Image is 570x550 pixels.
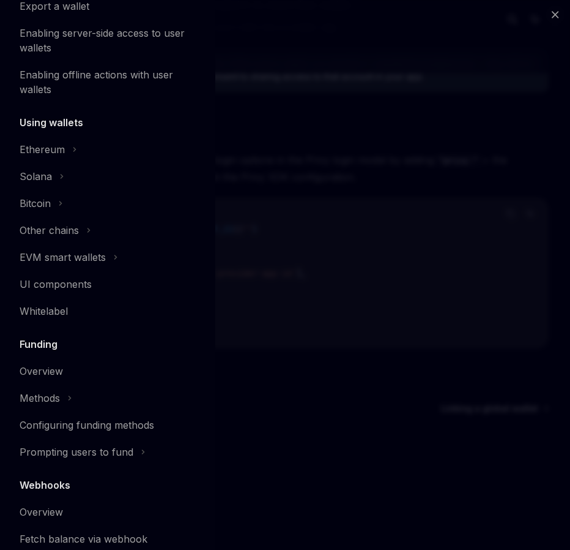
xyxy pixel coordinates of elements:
[10,360,205,382] a: Overview
[20,337,57,352] h5: Funding
[20,505,63,519] div: Overview
[20,223,79,238] div: Other chains
[20,142,65,157] div: Ethereum
[10,414,205,436] a: Configuring funding methods
[10,64,205,100] a: Enabling offline actions with user wallets
[20,115,83,130] h5: Using wallets
[20,196,51,211] div: Bitcoin
[20,418,154,432] div: Configuring funding methods
[20,478,70,492] h5: Webhooks
[20,26,198,55] div: Enabling server-side access to user wallets
[10,22,205,59] a: Enabling server-side access to user wallets
[10,300,205,322] a: Whitelabel
[20,169,52,184] div: Solana
[20,532,147,546] div: Fetch balance via webhook
[20,445,133,459] div: Prompting users to fund
[20,277,92,292] div: UI components
[20,67,198,97] div: Enabling offline actions with user wallets
[20,391,60,405] div: Methods
[20,304,68,318] div: Whitelabel
[10,273,205,295] a: UI components
[10,501,205,523] a: Overview
[10,528,205,550] a: Fetch balance via webhook
[20,250,106,265] div: EVM smart wallets
[20,364,63,379] div: Overview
